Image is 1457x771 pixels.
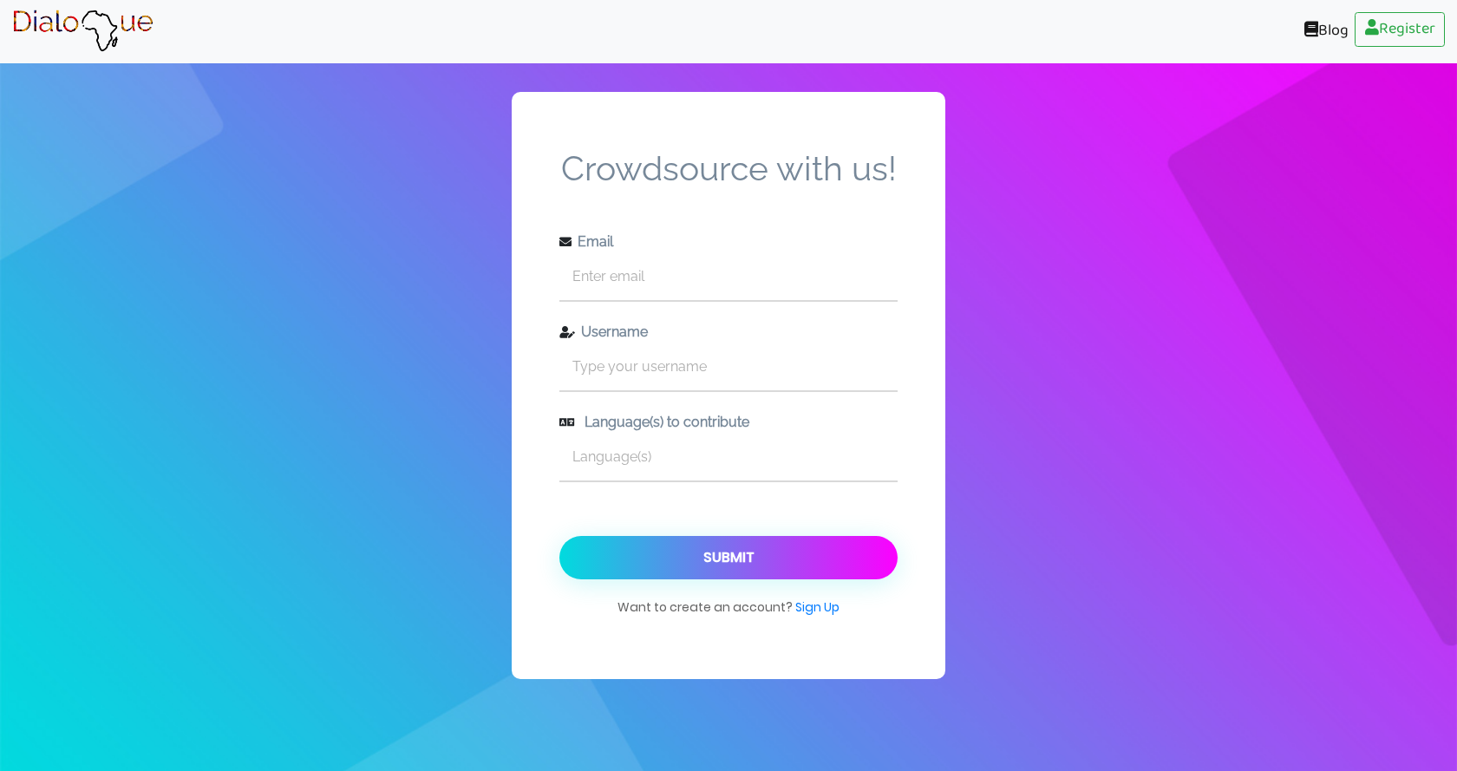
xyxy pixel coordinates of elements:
input: Enter email [559,252,898,300]
img: Brand [12,10,154,53]
a: Register [1355,12,1445,47]
span: Username [575,323,648,340]
input: Type your username [559,343,898,390]
span: Crowdsource with us! [559,148,898,232]
span: Want to create an account? [617,598,840,633]
button: Submit [559,536,898,579]
span: Email [572,233,613,250]
a: Blog [1298,12,1355,51]
span: Language(s) to contribute [578,414,749,430]
input: Language(s) [559,433,898,480]
a: Sign Up [795,598,840,616]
